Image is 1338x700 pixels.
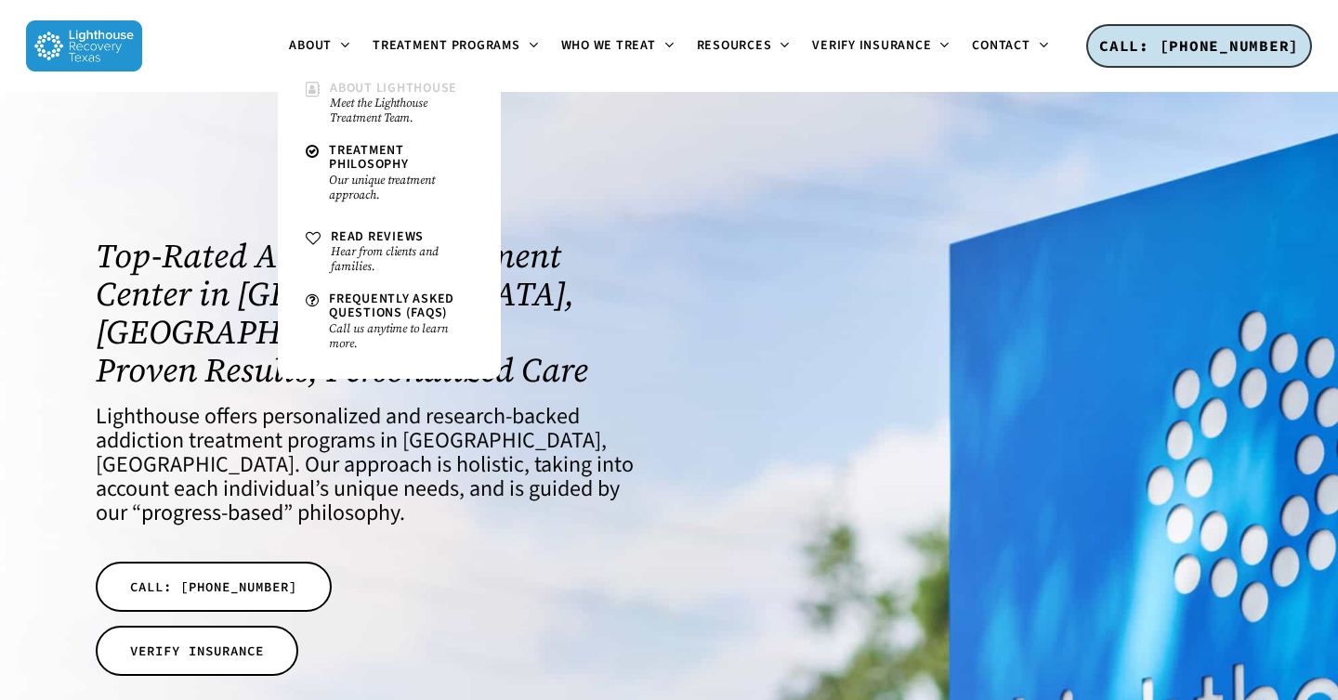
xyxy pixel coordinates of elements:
h4: Lighthouse offers personalized and research-backed addiction treatment programs in [GEOGRAPHIC_DA... [96,405,646,525]
span: Resources [697,36,772,55]
a: VERIFY INSURANCE [96,626,298,676]
a: Who We Treat [550,39,686,54]
span: About [289,36,332,55]
small: Call us anytime to learn more. [329,321,473,351]
a: About LighthouseMeet the Lighthouse Treatment Team. [296,72,482,135]
a: Contact [961,39,1059,54]
span: About Lighthouse [330,79,457,97]
span: Treatment Programs [373,36,520,55]
a: Frequently Asked Questions (FAQs)Call us anytime to learn more. [296,283,482,360]
span: CALL: [PHONE_NUMBER] [1099,36,1299,55]
span: CALL: [PHONE_NUMBER] [130,577,297,596]
a: CALL: [PHONE_NUMBER] [1086,24,1312,69]
small: Hear from clients and families. [331,244,473,274]
span: Contact [972,36,1030,55]
a: About [278,39,361,54]
span: Treatment Philosophy [329,141,409,174]
small: Our unique treatment approach. [329,173,473,202]
span: Who We Treat [561,36,656,55]
span: VERIFY INSURANCE [130,642,264,660]
a: Treatment PhilosophyOur unique treatment approach. [296,135,482,212]
img: Lighthouse Recovery Texas [26,20,142,71]
a: Read ReviewsHear from clients and families. [296,221,482,283]
a: progress-based [141,497,283,529]
a: Treatment Programs [361,39,550,54]
small: Meet the Lighthouse Treatment Team. [330,96,473,125]
h1: Top-Rated Addiction Treatment Center in [GEOGRAPHIC_DATA], [GEOGRAPHIC_DATA] — Proven Results, Pe... [96,237,646,389]
a: Verify Insurance [801,39,961,54]
span: Verify Insurance [812,36,931,55]
a: CALL: [PHONE_NUMBER] [96,562,332,612]
a: Resources [686,39,802,54]
span: Frequently Asked Questions (FAQs) [329,290,454,322]
span: Read Reviews [331,227,424,246]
